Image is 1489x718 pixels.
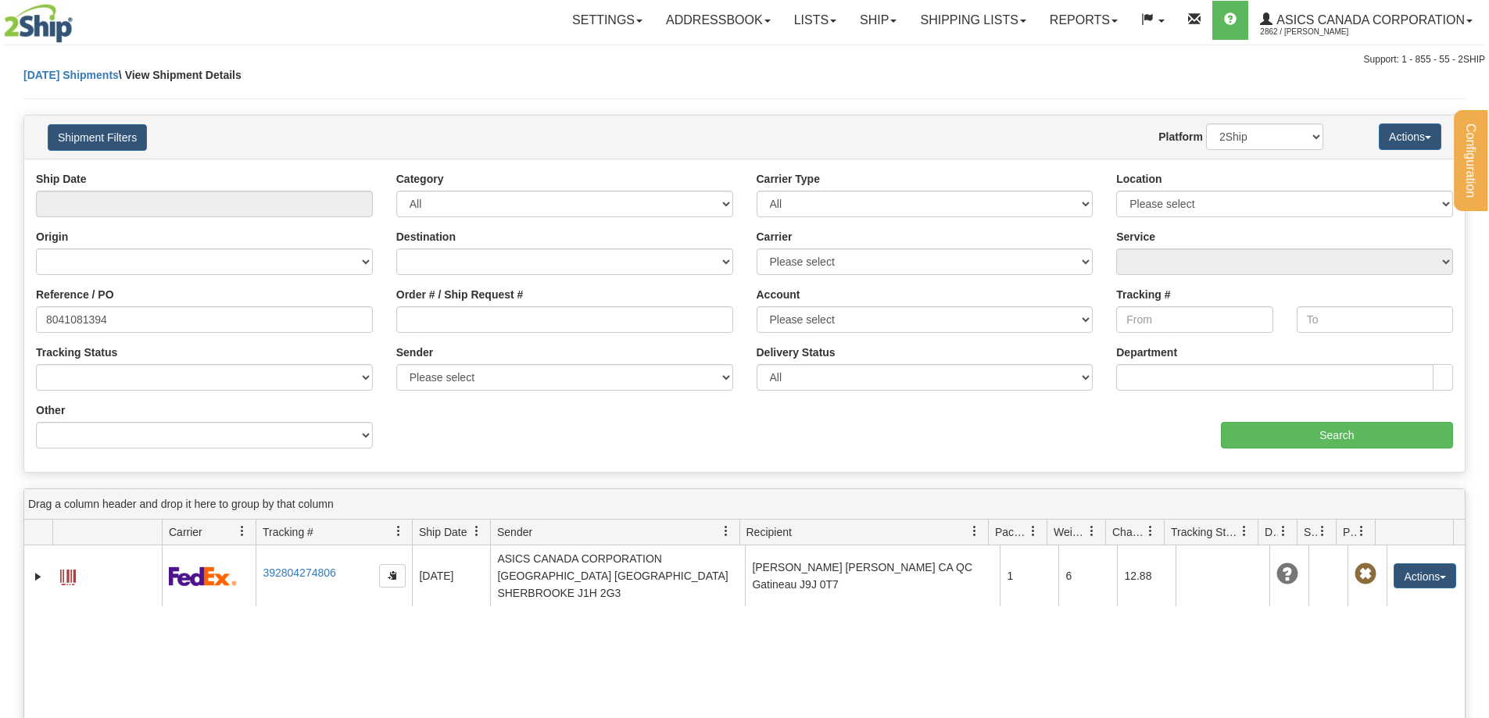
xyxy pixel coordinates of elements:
a: [DATE] Shipments [23,69,119,81]
td: 6 [1058,545,1117,606]
input: Search [1221,422,1453,448]
button: Actions [1394,563,1456,588]
button: Copy to clipboard [379,564,406,588]
span: Ship Date [419,524,467,540]
td: ASICS CANADA CORPORATION [GEOGRAPHIC_DATA] [GEOGRAPHIC_DATA] SHERBROOKE J1H 2G3 [490,545,745,606]
a: Settings [560,1,654,40]
a: Carrier filter column settings [229,518,256,545]
a: Shipping lists [908,1,1037,40]
label: Platform [1158,129,1203,145]
label: Other [36,402,65,418]
a: Pickup Status filter column settings [1348,518,1375,545]
img: logo2862.jpg [4,4,73,43]
label: Department [1116,345,1177,360]
a: Delivery Status filter column settings [1270,518,1297,545]
label: Account [757,287,800,302]
span: Sender [497,524,532,540]
label: Category [396,171,444,187]
label: Delivery Status [757,345,836,360]
label: Tracking # [1116,287,1170,302]
input: To [1297,306,1453,333]
span: Carrier [169,524,202,540]
span: Pickup Status [1343,524,1356,540]
div: grid grouping header [24,489,1465,520]
span: Charge [1112,524,1145,540]
a: Charge filter column settings [1137,518,1164,545]
span: Unknown [1276,563,1298,585]
span: Pickup Not Assigned [1355,563,1376,585]
a: ASICS CANADA CORPORATION 2862 / [PERSON_NAME] [1248,1,1484,40]
a: 392804274806 [263,566,335,579]
a: Tracking Status filter column settings [1231,518,1258,545]
a: Shipment Issues filter column settings [1309,518,1336,545]
label: Location [1116,171,1161,187]
a: Sender filter column settings [713,518,739,545]
a: Weight filter column settings [1079,518,1105,545]
label: Tracking Status [36,345,117,360]
span: Shipment Issues [1304,524,1317,540]
a: Tracking # filter column settings [385,518,412,545]
span: Tracking # [263,524,313,540]
label: Reference / PO [36,287,114,302]
span: Weight [1054,524,1086,540]
a: Addressbook [654,1,782,40]
td: [DATE] [412,545,490,606]
td: 1 [1000,545,1058,606]
img: 2 - FedEx Express® [169,566,237,586]
div: Support: 1 - 855 - 55 - 2SHIP [4,53,1485,66]
label: Carrier Type [757,171,820,187]
a: Expand [30,569,46,584]
label: Sender [396,345,433,360]
a: Ship [848,1,908,40]
button: Actions [1379,123,1441,150]
a: Ship Date filter column settings [464,518,490,545]
td: [PERSON_NAME] [PERSON_NAME] CA QC Gatineau J9J 0T7 [745,545,1000,606]
span: Packages [995,524,1028,540]
label: Origin [36,229,68,245]
label: Carrier [757,229,793,245]
a: Label [60,563,76,588]
label: Destination [396,229,456,245]
span: 2862 / [PERSON_NAME] [1260,24,1377,40]
a: Recipient filter column settings [961,518,988,545]
a: Packages filter column settings [1020,518,1047,545]
label: Service [1116,229,1155,245]
span: Recipient [746,524,792,540]
span: ASICS CANADA CORPORATION [1272,13,1465,27]
label: Ship Date [36,171,87,187]
button: Shipment Filters [48,124,147,151]
td: 12.88 [1117,545,1176,606]
span: Delivery Status [1265,524,1278,540]
span: \ View Shipment Details [119,69,242,81]
label: Order # / Ship Request # [396,287,524,302]
button: Configuration [1454,110,1487,211]
a: Reports [1038,1,1129,40]
span: Tracking Status [1171,524,1239,540]
input: From [1116,306,1272,333]
a: Lists [782,1,848,40]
